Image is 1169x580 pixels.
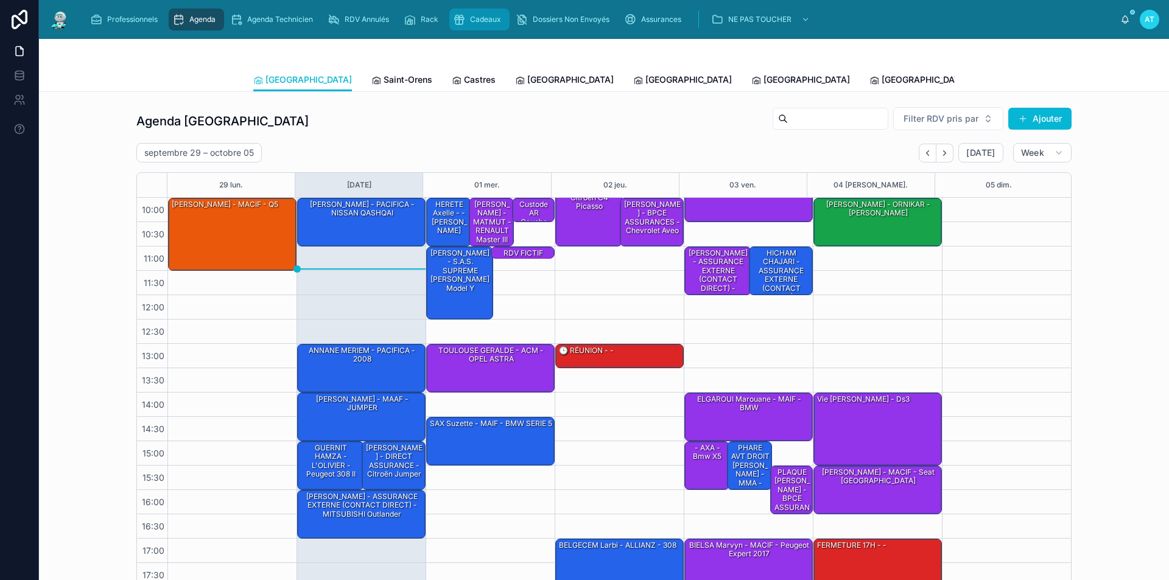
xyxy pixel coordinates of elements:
[814,466,941,514] div: [PERSON_NAME] - MACIF - seat [GEOGRAPHIC_DATA]
[816,199,941,219] div: [PERSON_NAME] - ORNIKAR - [PERSON_NAME]
[622,199,683,237] div: [PERSON_NAME] - BPCE ASSURANCES - Chevrolet aveo
[139,351,167,361] span: 13:00
[452,69,496,93] a: Castres
[893,107,1003,130] button: Select Button
[429,199,470,237] div: HERETE Axelle - - [PERSON_NAME]
[556,344,683,368] div: 🕒 RÉUNION - -
[298,393,425,441] div: [PERSON_NAME] - MAAF - JUMPER
[427,247,493,319] div: [PERSON_NAME] - S.A.S. SUPREME [PERSON_NAME] Model Y
[169,9,224,30] a: Agenda
[493,248,554,285] div: RDV FICTIF Armel Banzadio 6 13 65 08 00 - - 308
[558,540,678,551] div: BELGECEM Larbi - ALLIANZ - 308
[139,302,167,312] span: 12:00
[136,113,309,130] h1: Agenda [GEOGRAPHIC_DATA]
[80,6,1120,33] div: scrollable content
[219,173,243,197] button: 29 lun.
[298,198,425,246] div: [PERSON_NAME] - PACIFICA - NISSAN QASHQAI
[882,74,968,86] span: [GEOGRAPHIC_DATA]
[247,15,313,24] span: Agenda Technicien
[474,173,500,197] button: 01 mer.
[834,173,908,197] button: 04 [PERSON_NAME].
[729,173,756,197] div: 03 ven.
[429,345,553,365] div: TOULOUSE GERALDE - ACM - OPEL ASTRA
[345,15,389,24] span: RDV Annulés
[139,497,167,507] span: 16:00
[139,375,167,385] span: 13:30
[144,147,254,159] h2: septembre 29 – octobre 05
[139,399,167,410] span: 14:00
[816,394,911,405] div: Vie [PERSON_NAME] - Ds3
[107,15,158,24] span: Professionnels
[427,344,554,392] div: TOULOUSE GERALDE - ACM - OPEL ASTRA
[449,9,510,30] a: Cadeaux
[633,69,732,93] a: [GEOGRAPHIC_DATA]
[139,570,167,580] span: 17:30
[169,198,296,270] div: [PERSON_NAME] - MACIF - Q5
[265,74,352,86] span: [GEOGRAPHIC_DATA]
[603,173,627,197] button: 02 jeu.
[298,491,425,538] div: [PERSON_NAME] - ASSURANCE EXTERNE (CONTACT DIRECT) - MITSUBISHI Outlander
[139,424,167,434] span: 14:30
[189,15,216,24] span: Agenda
[139,204,167,215] span: 10:00
[687,540,812,560] div: BIELSA Marvyn - MACIF - Peugeot Expert 2017
[429,248,492,294] div: [PERSON_NAME] - S.A.S. SUPREME [PERSON_NAME] Model Y
[1021,147,1044,158] span: Week
[362,442,426,489] div: [PERSON_NAME] - DIRECT ASSURANCE - Citroën jumper
[764,74,850,86] span: [GEOGRAPHIC_DATA]
[749,247,813,295] div: HICHAM CHAJARI - ASSURANCE EXTERNE (CONTACT DIRECT) - Classe A
[1008,108,1072,130] a: Ajouter
[986,173,1012,197] button: 05 dim.
[324,9,398,30] a: RDV Annulés
[515,69,614,93] a: [GEOGRAPHIC_DATA]
[814,393,941,465] div: Vie [PERSON_NAME] - Ds3
[728,15,792,24] span: NE PAS TOUCHER
[687,248,750,312] div: [PERSON_NAME] - ASSURANCE EXTERNE (CONTACT DIRECT) - PEUGEOT Partner
[469,198,513,246] div: [PERSON_NAME] - MATMUT - RENAULT Master III Phase 3 Traction Fourgon L2H2 3.3T 2.3 dCi 16V moyen ...
[371,69,432,93] a: Saint-Orens
[620,9,690,30] a: Assurances
[533,15,609,24] span: Dossiers Non Envoyés
[1145,15,1154,24] span: AT
[771,466,812,514] div: PLAQUE [PERSON_NAME] - BPCE ASSURANCES - C4
[1013,143,1072,162] button: Week
[556,174,622,246] div: [PERSON_NAME] - SOS MALUS - Citroën C4 Picasso
[141,253,167,264] span: 11:00
[513,198,554,222] div: Custode AR Gauche HERETE Axelle - - [PERSON_NAME]
[141,278,167,288] span: 11:30
[685,393,812,441] div: ELGAROUI Marouane - MAIF - BMW
[300,199,424,219] div: [PERSON_NAME] - PACIFICA - NISSAN QASHQAI
[300,394,424,414] div: [PERSON_NAME] - MAAF - JUMPER
[298,344,425,392] div: ANNANE MERIEM - PACIFICA - 2008
[958,143,1003,162] button: [DATE]
[527,74,614,86] span: [GEOGRAPHIC_DATA]
[300,491,424,520] div: [PERSON_NAME] - ASSURANCE EXTERNE (CONTACT DIRECT) - MITSUBISHI Outlander
[427,198,471,246] div: HERETE Axelle - - [PERSON_NAME]
[904,113,978,125] span: Filter RDV pris par
[300,345,424,365] div: ANNANE MERIEM - PACIFICA - 2008
[869,69,968,93] a: [GEOGRAPHIC_DATA]
[729,442,771,497] div: PHARE AVT DROIT [PERSON_NAME] - MMA - classe A
[226,9,321,30] a: Agenda Technicien
[641,15,681,24] span: Assurances
[687,442,728,463] div: - AXA - bmw x5
[966,147,995,158] span: [DATE]
[139,521,167,531] span: 16:30
[707,9,816,30] a: NE PAS TOUCHER
[620,198,684,246] div: [PERSON_NAME] - BPCE ASSURANCES - Chevrolet aveo
[86,9,166,30] a: Professionnels
[491,247,555,259] div: RDV FICTIF Armel Banzadio 6 13 65 08 00 - - 308
[751,248,812,312] div: HICHAM CHAJARI - ASSURANCE EXTERNE (CONTACT DIRECT) - Classe A
[427,418,554,465] div: SAX Suzette - MAIF - BMW SERIE 5
[685,442,729,489] div: - AXA - bmw x5
[139,448,167,458] span: 15:00
[512,9,618,30] a: Dossiers Non Envoyés
[347,173,371,197] button: [DATE]
[49,10,71,29] img: App logo
[728,442,771,489] div: PHARE AVT DROIT [PERSON_NAME] - MMA - classe A
[470,15,501,24] span: Cadeaux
